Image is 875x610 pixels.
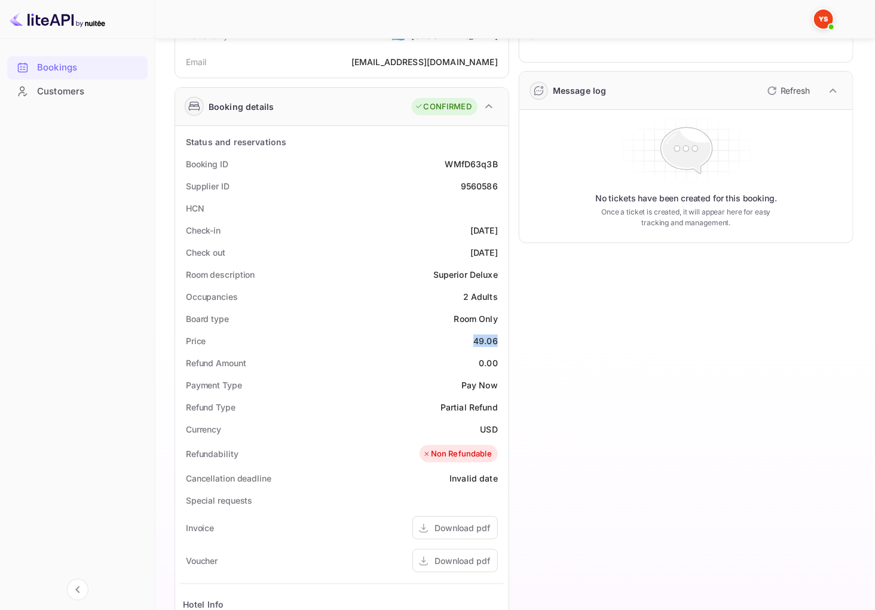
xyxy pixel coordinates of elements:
[814,10,833,29] img: Yandex Support
[435,554,490,567] div: Download pdf
[435,522,490,534] div: Download pdf
[186,447,238,460] div: Refundability
[186,494,252,507] div: Special requests
[479,357,498,369] div: 0.00
[186,202,204,214] div: HCN
[7,80,148,102] a: Customers
[760,81,815,100] button: Refresh
[10,10,105,29] img: LiteAPI logo
[7,56,148,78] a: Bookings
[37,85,84,99] ya-tr-span: Customers
[351,56,498,68] div: [EMAIL_ADDRESS][DOMAIN_NAME]
[186,268,255,281] div: Room description
[186,472,271,485] div: Cancellation deadline
[423,448,492,460] div: Non Refundable
[186,423,221,436] div: Currency
[186,246,225,259] div: Check out
[186,56,207,68] div: Email
[186,554,218,567] div: Voucher
[461,180,498,192] div: 9560586
[597,207,775,228] p: Once a ticket is created, it will appear here for easy tracking and management.
[186,357,246,369] div: Refund Amount
[186,224,221,237] div: Check-in
[440,401,498,413] div: Partial Refund
[67,579,88,600] button: Collapse navigation
[470,224,498,237] div: [DATE]
[186,335,206,347] div: Price
[449,472,498,485] div: Invalid date
[186,312,229,325] div: Board type
[7,80,148,103] div: Customers
[186,522,214,534] div: Invoice
[473,335,498,347] div: 49.06
[37,61,77,75] ya-tr-span: Bookings
[595,192,777,204] p: No tickets have been created for this booking.
[454,312,498,325] div: Room Only
[186,136,286,148] div: Status and reservations
[553,84,607,97] div: Message log
[461,379,498,391] div: Pay Now
[481,423,498,436] div: USD
[186,180,230,192] div: Supplier ID
[186,379,242,391] div: Payment Type
[781,84,810,97] p: Refresh
[186,158,228,170] div: Booking ID
[433,268,498,281] div: Superior Deluxe
[186,401,235,413] div: Refund Type
[209,100,274,113] div: Booking details
[445,158,498,170] div: WMfD63q3B
[415,101,472,113] div: CONFIRMED
[7,56,148,79] div: Bookings
[470,246,498,259] div: [DATE]
[463,290,498,303] div: 2 Adults
[186,290,238,303] div: Occupancies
